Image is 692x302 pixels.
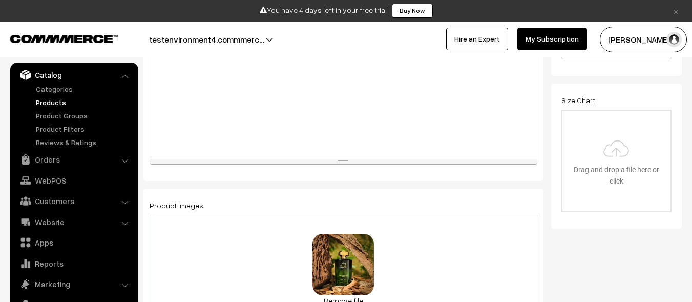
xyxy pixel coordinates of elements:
a: × [669,5,683,17]
a: WebPOS [13,171,135,190]
a: COMMMERCE [10,32,100,44]
a: Orders [13,150,135,169]
span: perfume.jpeg [321,266,366,275]
a: My Subscription [517,28,587,50]
a: Product Groups [33,110,135,121]
a: Website [13,213,135,231]
button: [PERSON_NAME] [600,27,687,52]
a: Reviews & Ratings [33,137,135,148]
button: testenvironment4.commmerc… [113,27,300,52]
a: Buy Now [392,4,433,18]
div: resize [150,159,537,164]
div: You have 4 days left in your free trial [4,4,688,18]
a: Customers [13,192,135,210]
a: Apps [13,233,135,252]
a: Marketing [13,275,135,293]
span: KB [328,247,359,257]
label: Product Images [150,200,203,211]
a: Product Filters [33,124,135,134]
img: COMMMERCE [10,35,118,43]
a: Categories [33,84,135,94]
label: Size Chart [561,95,595,106]
a: Hire an Expert [446,28,508,50]
a: Products [33,97,135,108]
img: user [666,32,682,47]
a: Catalog [13,66,135,84]
strong: 12.2 [331,247,346,257]
a: Reports [13,254,135,273]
